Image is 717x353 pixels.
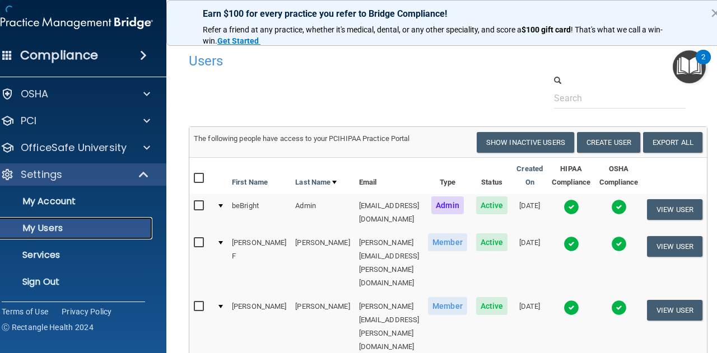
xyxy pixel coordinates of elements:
[203,8,668,19] p: Earn $100 for every practice you refer to Bridge Compliance!
[295,176,337,189] a: Last Name
[477,132,574,153] button: Show Inactive Users
[472,158,513,194] th: Status
[547,158,595,194] th: HIPAA Compliance
[428,233,467,251] span: Member
[194,134,410,143] span: The following people have access to your PCIHIPAA Practice Portal
[423,158,472,194] th: Type
[20,48,98,63] h4: Compliance
[428,297,467,315] span: Member
[522,25,571,34] strong: $100 gift card
[643,132,702,153] a: Export All
[21,168,62,181] p: Settings
[1,168,150,181] a: Settings
[516,162,543,189] a: Created On
[595,158,642,194] th: OSHA Compliance
[431,196,464,214] span: Admin
[647,236,702,257] button: View User
[355,231,424,295] td: [PERSON_NAME][EMAIL_ADDRESS][PERSON_NAME][DOMAIN_NAME]
[217,36,260,45] a: Get Started
[701,57,705,72] div: 2
[355,194,424,231] td: [EMAIL_ADDRESS][DOMAIN_NAME]
[1,12,153,34] img: PMB logo
[189,54,485,68] h4: Users
[227,231,291,295] td: [PERSON_NAME] F
[227,194,291,231] td: beBright
[647,199,702,220] button: View User
[564,236,579,252] img: tick.e7d51cea.svg
[62,306,112,317] a: Privacy Policy
[476,233,508,251] span: Active
[2,306,48,317] a: Terms of Use
[217,36,259,45] strong: Get Started
[232,176,268,189] a: First Name
[512,194,547,231] td: [DATE]
[355,158,424,194] th: Email
[291,231,354,295] td: [PERSON_NAME]
[21,141,127,154] p: OfficeSafe University
[564,199,579,215] img: tick.e7d51cea.svg
[611,199,627,215] img: tick.e7d51cea.svg
[564,300,579,316] img: tick.e7d51cea.svg
[611,236,627,252] img: tick.e7d51cea.svg
[476,297,508,315] span: Active
[1,87,150,101] a: OSHA
[203,25,663,45] span: ! That's what we call a win-win.
[1,141,150,154] a: OfficeSafe University
[512,231,547,295] td: [DATE]
[21,87,49,101] p: OSHA
[673,50,706,83] button: Open Resource Center, 2 new notifications
[611,300,627,316] img: tick.e7d51cea.svg
[2,322,94,333] span: Ⓒ Rectangle Health 2024
[577,132,640,153] button: Create User
[21,114,36,128] p: PCI
[554,88,686,109] input: Search
[476,196,508,214] span: Active
[647,300,702,321] button: View User
[203,25,522,34] span: Refer a friend at any practice, whether it's medical, dental, or any other speciality, and score a
[291,194,354,231] td: Admin
[1,114,150,128] a: PCI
